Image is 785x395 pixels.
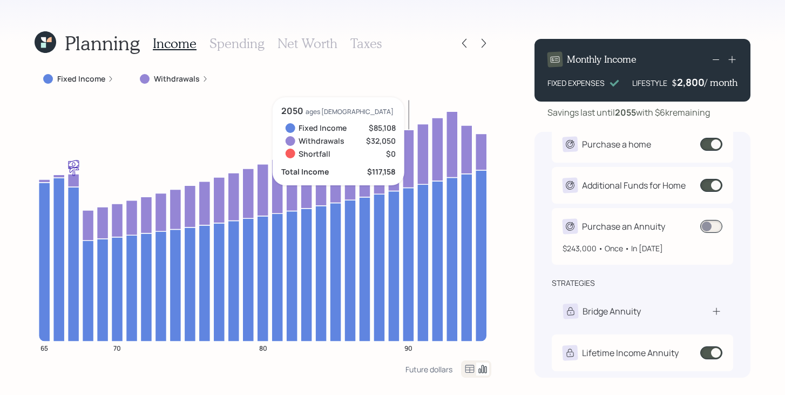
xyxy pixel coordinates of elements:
div: FIXED EXPENSES [547,77,605,89]
div: 2,800 [677,76,705,89]
tspan: 65 [40,343,48,352]
h4: $ [672,77,677,89]
h3: Income [153,36,197,51]
div: Lifetime Income Annuity [582,346,679,359]
h4: / month [705,77,737,89]
h1: Planning [65,31,140,55]
tspan: 80 [259,343,267,352]
label: Withdrawals [154,73,200,84]
div: Additional Funds for Home [582,179,686,192]
h4: Monthly Income [567,53,637,65]
div: $243,000 • Once • In [DATE] [563,243,722,254]
div: LIFESTYLE [632,77,667,89]
tspan: 90 [404,343,412,352]
div: Future dollars [405,364,452,374]
div: strategies [552,278,595,289]
h3: Net Worth [278,36,337,51]
div: Purchase an Annuity [582,220,665,233]
div: Purchase a home [582,138,651,151]
h3: Taxes [350,36,382,51]
div: Bridge Annuity [583,305,641,318]
label: Fixed Income [57,73,105,84]
h3: Spending [209,36,265,51]
b: 2055 [615,106,636,118]
div: Savings last until with $6k remaining [547,106,710,119]
tspan: 70 [113,343,121,352]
